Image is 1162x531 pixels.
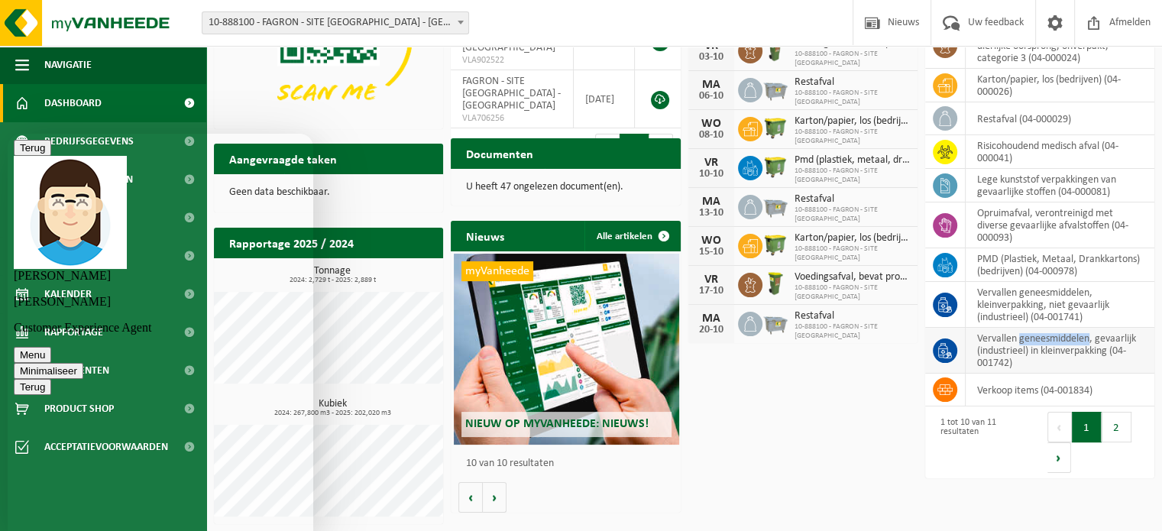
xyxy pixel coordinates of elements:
button: Volgende [483,482,507,513]
div: 06-10 [696,91,727,102]
span: Voedingsafval, bevat producten van dierlijke oorsprong, onverpakt, categorie 3 [795,271,910,283]
h2: Documenten [451,138,549,168]
td: PMD (Plastiek, Metaal, Drankkartons) (bedrijven) (04-000978) [966,248,1154,282]
span: 10-888100 - FAGRON - SITE [GEOGRAPHIC_DATA] [795,89,910,107]
div: 1 tot 10 van 11 resultaten [933,410,1032,474]
div: WO [696,118,727,130]
a: Bekijk rapportage [329,257,442,288]
button: 1 [1072,412,1102,442]
h3: Tonnage [222,266,443,284]
img: WB-1100-HPE-GN-50 [762,232,788,257]
p: U heeft 47 ongelezen document(en). [466,182,665,193]
button: Terug [6,245,44,261]
td: lege kunststof verpakkingen van gevaarlijke stoffen (04-000081) [966,169,1154,202]
div: WO [696,235,727,247]
button: Next [1047,442,1071,473]
td: risicohoudend medisch afval (04-000041) [966,135,1154,169]
span: Restafval [795,310,910,322]
span: Restafval [795,76,910,89]
img: WB-1100-HPE-GN-50 [762,115,788,141]
span: 10-888100 - FAGRON - SITE [GEOGRAPHIC_DATA] [795,283,910,302]
span: Karton/papier, los (bedrijven) [795,232,910,244]
span: 10-888100 - FAGRON - SITE [GEOGRAPHIC_DATA] [795,167,910,185]
span: 10-888100 - FAGRON - SITE BORNEM - BORNEM [202,12,468,34]
img: WB-2500-GAL-GY-04 [762,309,788,335]
span: Navigatie [44,46,92,84]
div: 15-10 [696,247,727,257]
div: MA [696,312,727,325]
button: Minimaliseer [6,229,76,245]
span: Restafval [795,193,910,206]
span: 10-888100 - FAGRON - SITE [GEOGRAPHIC_DATA] [795,128,910,146]
td: opruimafval, verontreinigd met diverse gevaarlijke afvalstoffen (04-000093) [966,202,1154,248]
span: 10-888100 - FAGRON - SITE [GEOGRAPHIC_DATA] [795,206,910,224]
span: Nieuw op myVanheede: Nieuws! [465,418,649,430]
img: WB-2500-GAL-GY-04 [762,76,788,102]
span: Minimaliseer [12,232,70,243]
a: myVanheede Nieuw op myVanheede: Nieuws! [454,254,678,445]
span: 2024: 2,729 t - 2025: 2,889 t [222,277,443,284]
h3: Kubiek [222,399,443,417]
span: FAGRON - SITE [GEOGRAPHIC_DATA] - [GEOGRAPHIC_DATA] [462,76,561,112]
button: Vorige [458,482,483,513]
p: Geen data beschikbaar. [229,187,428,198]
img: WB-0060-HPE-GN-50 [762,37,788,63]
span: Terug [12,248,37,259]
div: 08-10 [696,130,727,141]
td: verkoop items (04-001834) [966,374,1154,406]
h2: Nieuws [451,221,520,251]
span: Bedrijfsgegevens [44,122,134,160]
div: VR [696,274,727,286]
span: myVanheede [461,261,533,281]
td: vervallen geneesmiddelen, gevaarlijk (industrieel) in kleinverpakking (04-001742) [966,328,1154,374]
span: 2024: 267,800 m3 - 2025: 202,020 m3 [222,410,443,417]
span: Dashboard [44,84,102,122]
td: restafval (04-000029) [966,102,1154,135]
span: VLA706256 [462,112,562,125]
button: 2 [1102,412,1131,442]
a: Alle artikelen [584,221,679,251]
span: Pmd (plastiek, metaal, drankkartons) (bedrijven) [795,154,910,167]
span: VLA902522 [462,54,562,66]
span: Menu [12,215,37,227]
td: vervallen geneesmiddelen, kleinverpakking, niet gevaarlijk (industrieel) (04-001741) [966,282,1154,328]
span: 10-888100 - FAGRON - SITE BORNEM - BORNEM [202,11,469,34]
img: WB-1100-HPE-GN-50 [762,154,788,180]
iframe: chat widget [8,134,313,531]
div: 20-10 [696,325,727,335]
img: WB-2500-GAL-GY-04 [762,193,788,219]
div: MA [696,196,727,208]
span: 10-888100 - FAGRON - SITE [GEOGRAPHIC_DATA] [795,322,910,341]
span: 10-888100 - FAGRON - SITE [GEOGRAPHIC_DATA] [795,244,910,263]
img: WB-0060-HPE-GN-50 [762,270,788,296]
div: 13-10 [696,208,727,219]
div: MA [696,79,727,91]
td: [DATE] [574,70,635,128]
span: Karton/papier, los (bedrijven) [795,115,910,128]
div: 17-10 [696,286,727,296]
span: 10-888100 - FAGRON - SITE [GEOGRAPHIC_DATA] [795,50,910,68]
div: 10-10 [696,169,727,180]
div: 03-10 [696,52,727,63]
button: Previous [1047,412,1072,442]
td: karton/papier, los (bedrijven) (04-000026) [966,69,1154,102]
p: 10 van 10 resultaten [466,458,672,469]
div: VR [696,157,727,169]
